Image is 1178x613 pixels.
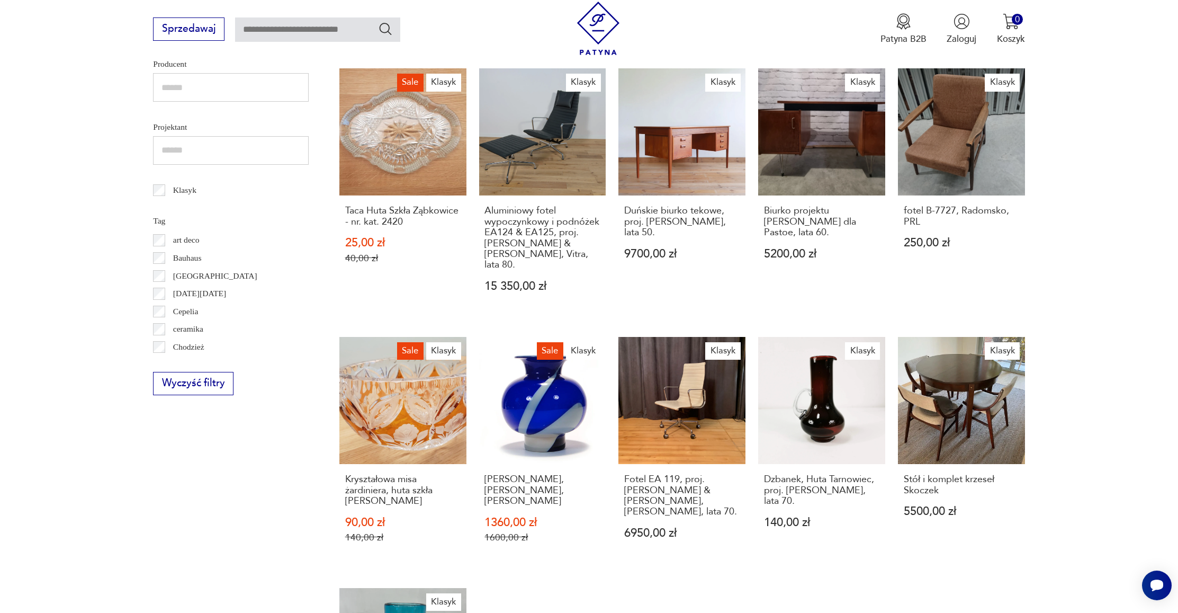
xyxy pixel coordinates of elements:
[153,120,309,134] p: Projektant
[378,21,393,37] button: Szukaj
[764,248,879,260] p: 5200,00 zł
[904,506,1019,517] p: 5500,00 zł
[764,206,879,238] h3: Biurko projektu [PERSON_NAME] dla Pastoe, lata 60.
[173,269,257,283] p: [GEOGRAPHIC_DATA]
[624,474,740,518] h3: Fotel EA 119, proj. [PERSON_NAME] & [PERSON_NAME], [PERSON_NAME], lata 70.
[173,233,200,247] p: art deco
[880,13,927,45] a: Ikona medaluPatyna B2B
[345,517,461,528] p: 90,00 zł
[345,532,461,543] p: 140,00 zł
[339,68,466,316] a: SaleKlasykTaca Huta Szkła Ząbkowice - nr. kat. 2420Taca Huta Szkła Ząbkowice - nr. kat. 242025,00...
[345,474,461,507] h3: Kryształowa misa żardiniera, huta szkła [PERSON_NAME]
[895,13,912,30] img: Ikona medalu
[898,68,1025,316] a: Klasykfotel B-7727, Radomsko, PRLfotel B-7727, Radomsko, PRL250,00 zł
[997,33,1025,45] p: Koszyk
[153,57,309,71] p: Producent
[624,528,740,539] p: 6950,00 zł
[1142,571,1172,600] iframe: Smartsupp widget button
[954,13,970,30] img: Ikonka użytkownika
[898,337,1025,567] a: KlasykStół i komplet krzeseł SkoczekStół i komplet krzeseł Skoczek5500,00 zł
[153,214,309,228] p: Tag
[764,517,879,528] p: 140,00 zł
[484,281,600,292] p: 15 350,00 zł
[173,183,196,197] p: Klasyk
[484,206,600,270] h3: Aluminiowy fotel wypoczynkowy i podnóżek EA124 & EA125, proj. [PERSON_NAME] & [PERSON_NAME], Vitr...
[173,340,204,354] p: Chodzież
[904,237,1019,248] p: 250,00 zł
[618,337,745,567] a: KlasykFotel EA 119, proj. Charles & Ray Eames, Herman Miller, lata 70.Fotel EA 119, proj. [PERSON...
[880,13,927,45] button: Patyna B2B
[1012,14,1023,25] div: 0
[947,33,976,45] p: Zaloguj
[764,474,879,507] h3: Dzbanek, Huta Tarnowiec, proj. [PERSON_NAME], lata 70.
[484,474,600,507] h3: [PERSON_NAME], [PERSON_NAME], [PERSON_NAME]
[173,287,226,300] p: [DATE][DATE]
[153,372,233,395] button: Wyczyść filtry
[173,305,199,318] p: Cepelia
[624,248,740,260] p: 9700,00 zł
[572,2,625,55] img: Patyna - sklep z meblami i dekoracjami vintage
[904,206,1019,227] h3: fotel B-7727, Radomsko, PRL
[479,337,606,567] a: SaleKlasykWazon Cyntia, Huta Barbara, Zbigniew Horbowy[PERSON_NAME], [PERSON_NAME], [PERSON_NAME]...
[153,17,224,41] button: Sprzedawaj
[758,337,885,567] a: KlasykDzbanek, Huta Tarnowiec, proj. Jerzy Słuczan-Orkusz, lata 70.Dzbanek, Huta Tarnowiec, proj....
[479,68,606,316] a: KlasykAluminiowy fotel wypoczynkowy i podnóżek EA124 & EA125, proj. Charles & Ray Eames, Vitra, l...
[1003,13,1019,30] img: Ikona koszyka
[624,206,740,238] h3: Duńskie biurko tekowe, proj. [PERSON_NAME], lata 50.
[153,25,224,34] a: Sprzedawaj
[173,322,203,336] p: ceramika
[484,517,600,528] p: 1360,00 zł
[880,33,927,45] p: Patyna B2B
[904,474,1019,496] h3: Stół i komplet krzeseł Skoczek
[345,206,461,227] h3: Taca Huta Szkła Ząbkowice - nr. kat. 2420
[173,251,202,265] p: Bauhaus
[947,13,976,45] button: Zaloguj
[484,532,600,543] p: 1600,00 zł
[345,253,461,264] p: 40,00 zł
[173,358,203,372] p: Ćmielów
[618,68,745,316] a: KlasykDuńskie biurko tekowe, proj. Børge Mogensen, lata 50.Duńskie biurko tekowe, proj. [PERSON_N...
[758,68,885,316] a: KlasykBiurko projektu Cees Braakman dla Pastoe, lata 60.Biurko projektu [PERSON_NAME] dla Pastoe,...
[339,337,466,567] a: SaleKlasykKryształowa misa żardiniera, huta szkła JuliaKryształowa misa żardiniera, huta szkła [P...
[997,13,1025,45] button: 0Koszyk
[345,237,461,248] p: 25,00 zł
